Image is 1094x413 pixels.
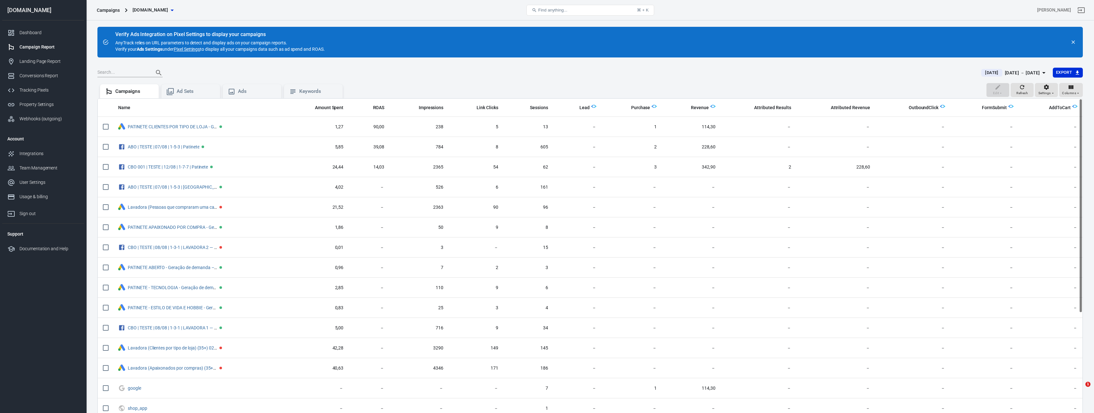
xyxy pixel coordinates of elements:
[1005,69,1040,77] div: [DATE] － [DATE]
[118,344,125,352] div: Google Ads
[454,184,498,191] span: 6
[354,224,384,231] span: －
[1085,382,1090,387] span: 1
[219,226,222,229] span: Active
[955,305,1014,311] span: －
[1049,105,1071,111] span: AddToCart
[97,7,120,13] div: Campaigns
[128,326,218,330] span: CBO | TESTE | 08/08 | 1-3-1 | LAVADORA 1 — COMPRAS/COMPRADORES ENVOLVIDOS
[538,8,567,12] span: Find anything...
[667,184,715,191] span: －
[454,224,498,231] span: 9
[2,97,84,112] a: Property Settings
[801,124,870,130] span: －
[801,285,870,291] span: －
[454,144,498,150] span: 8
[726,285,791,291] span: －
[746,104,791,111] span: The total conversions attributed according to your ad network (Facebook, Google, etc.)
[880,184,945,191] span: －
[354,345,384,351] span: －
[667,144,715,150] span: 228,60
[982,105,1007,111] span: FormSubmit
[299,88,338,95] div: Keywords
[726,164,791,170] span: 2
[315,104,344,111] span: The estimated total amount of money you've spent on your campaign, ad set or ad during its schedule.
[354,305,384,311] span: －
[558,285,596,291] span: －
[801,144,870,150] span: －
[410,104,444,111] span: The number of times your ads were on screen.
[289,244,343,251] span: 0,01
[354,124,384,130] span: 90,00
[115,31,325,38] div: Verify Ads Integration on Pixel Settings to display your campaigns
[526,5,654,16] button: Find anything...⌘ + K
[219,327,222,329] span: Active
[151,65,166,80] button: Search
[607,184,657,191] span: －
[118,284,125,291] div: Google Ads
[394,184,443,191] span: 526
[419,105,444,111] span: Impressions
[219,206,222,208] span: Paused
[19,29,79,36] div: Dashboard
[118,123,125,131] div: Google Ads
[607,144,657,150] span: 2
[477,105,498,111] span: Link Clicks
[509,285,548,291] span: 6
[454,325,498,331] span: 9
[801,244,870,251] span: －
[726,305,791,311] span: －
[128,205,218,209] span: Lavadora (Pessoas que compraram uma casa recentemente) (35+) 02/08 #2
[2,69,84,83] a: Conversions Report
[1008,104,1014,109] img: Logo
[468,104,498,111] span: The number of clicks on links within the ad that led to advertiser-specified destinations
[831,105,870,111] span: Attributed Revenue
[289,305,343,311] span: 0,83
[1053,68,1083,78] button: Export
[726,144,791,150] span: －
[128,245,218,250] span: CBO | TESTE | 08/08 | 1-3-1 | LAVADORA 2 — COMPRAS/COMPRADORES ENVOLVIDOS
[509,224,548,231] span: 8
[394,305,443,311] span: 25
[509,164,548,170] span: 62
[607,164,657,170] span: 3
[289,144,343,150] span: 5,85
[202,146,204,148] span: Active
[394,285,443,291] span: 110
[354,285,384,291] span: －
[128,225,275,230] a: PATINETE APAIXONADO POR COMPRA - Geração de demanda – [DATE] #6
[219,186,222,188] span: Active
[118,183,125,191] svg: Facebook Ads
[667,244,715,251] span: －
[19,58,79,65] div: Landing Page Report
[1035,83,1058,97] button: Settings
[454,124,498,130] span: 5
[1041,105,1071,111] span: AddToCart
[1072,104,1077,109] img: Logo
[509,144,548,150] span: 605
[289,204,343,211] span: 21,52
[1024,325,1077,331] span: －
[118,105,130,111] span: Name
[1062,90,1076,96] span: Columns
[454,265,498,271] span: 2
[394,244,443,251] span: 3
[394,204,443,211] span: 2363
[940,104,945,109] img: Logo
[128,305,272,310] a: PATINETE - ESTILO DE VIDA E HOBBIE - Geração de demanda – [DATE] #5
[97,69,149,77] input: Search...
[880,325,945,331] span: －
[667,164,715,170] span: 342,90
[1038,90,1051,96] span: Settings
[394,325,443,331] span: 716
[530,105,548,111] span: Sessions
[509,244,548,251] span: 15
[315,105,344,111] span: Amount Spent
[667,224,715,231] span: －
[558,345,596,351] span: －
[128,386,141,391] a: google
[128,185,218,189] span: ABO | TESTE | 07/08 | 1-5-3 | Lavadora
[509,325,548,331] span: 34
[2,54,84,69] a: Landing Page Report
[354,265,384,271] span: －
